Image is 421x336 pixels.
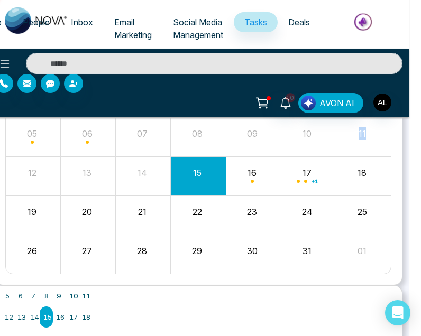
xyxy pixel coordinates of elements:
[31,292,35,300] abbr: October 7, 2025
[28,166,36,179] button: 12
[71,17,93,27] span: Inbox
[43,313,52,321] abbr: October 15, 2025
[82,245,92,257] button: 27
[79,306,91,328] button: October 18, 2025
[53,306,66,328] button: October 16, 2025
[385,300,410,325] div: Open Intercom Messenger
[138,166,147,179] button: 14
[319,97,354,109] span: AVON AI
[40,306,52,328] button: October 15, 2025
[57,292,61,300] abbr: October 9, 2025
[137,245,147,257] button: 28
[27,285,40,306] button: October 7, 2025
[273,93,298,111] a: 10+
[60,12,104,32] a: Inbox
[5,7,68,34] img: Nova CRM Logo
[66,285,78,306] button: October 10, 2025
[82,206,92,218] button: 20
[31,313,39,321] abbr: October 14, 2025
[193,206,202,218] button: 22
[302,206,313,218] button: 24
[27,306,40,328] button: October 14, 2025
[247,245,258,257] button: 30
[14,285,26,306] button: October 6, 2025
[53,285,66,306] button: October 9, 2025
[358,206,367,218] button: 25
[278,12,321,32] a: Deals
[193,166,202,179] button: 15
[114,17,152,40] span: Email Marketing
[28,206,36,218] button: 19
[192,127,203,140] button: 08
[104,12,162,45] a: Email Marketing
[358,166,367,179] button: 18
[326,10,402,34] img: Market-place.gif
[137,127,148,140] button: 07
[303,127,312,140] button: 10
[1,285,14,306] button: October 5, 2025
[14,306,26,328] button: October 13, 2025
[192,245,202,257] button: 29
[44,292,49,300] abbr: October 8, 2025
[66,306,78,328] button: October 17, 2025
[301,96,316,110] img: Lead Flow
[286,93,295,102] span: 10+
[23,17,50,27] span: People
[69,313,78,321] abbr: October 17, 2025
[12,12,60,32] a: People
[247,206,257,218] button: 23
[17,313,26,321] abbr: October 13, 2025
[247,127,258,140] button: 09
[5,292,10,300] abbr: October 5, 2025
[234,12,278,32] a: Tasks
[173,17,223,40] span: Social Media Management
[303,245,312,257] button: 31
[27,245,37,257] button: 26
[40,285,52,306] button: October 8, 2025
[288,17,310,27] span: Deals
[373,94,391,111] img: User Avatar
[5,57,391,275] div: Month View
[19,292,23,300] abbr: October 6, 2025
[56,313,65,321] abbr: October 16, 2025
[162,12,234,45] a: Social Media Management
[138,206,147,218] button: 21
[1,306,14,328] button: October 12, 2025
[358,245,367,257] button: 01
[82,313,90,321] abbr: October 18, 2025
[312,179,318,183] span: + 1
[83,166,91,179] button: 13
[298,93,363,113] button: AVON AI
[82,292,90,300] abbr: October 11, 2025
[244,17,267,27] span: Tasks
[359,127,366,140] button: 11
[5,313,13,321] abbr: October 12, 2025
[79,285,91,306] button: October 11, 2025
[69,292,78,300] abbr: October 10, 2025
